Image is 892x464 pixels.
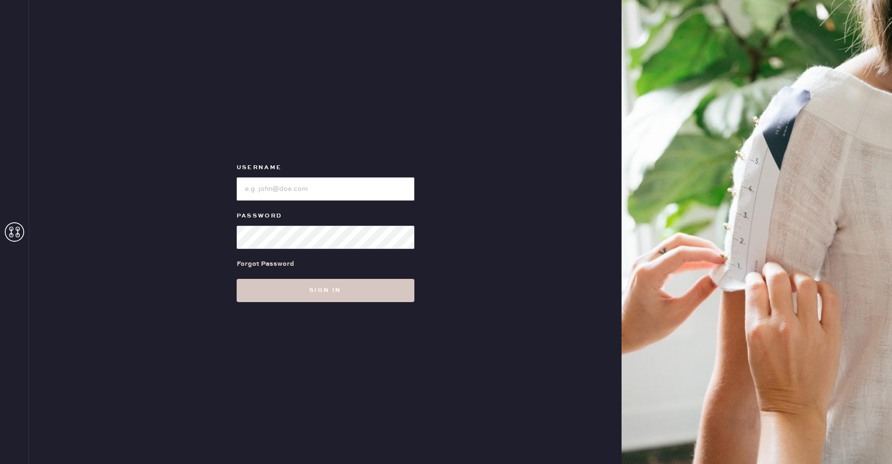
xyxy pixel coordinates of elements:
[237,259,294,269] div: Forgot Password
[237,279,414,302] button: Sign in
[237,210,414,222] label: Password
[237,249,294,279] a: Forgot Password
[237,177,414,201] input: e.g. john@doe.com
[237,162,414,174] label: Username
